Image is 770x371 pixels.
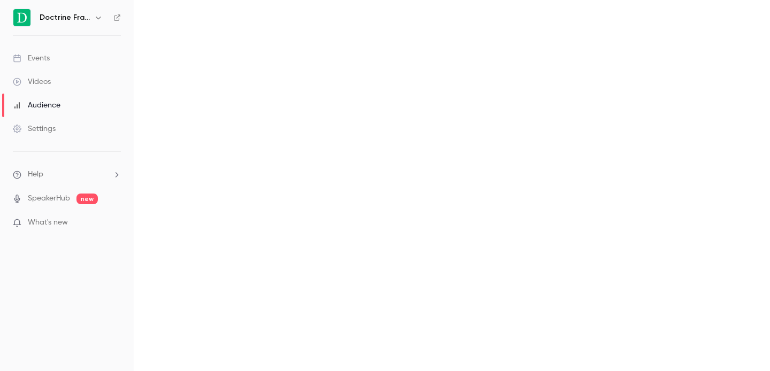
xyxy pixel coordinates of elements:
[13,76,51,87] div: Videos
[40,12,90,23] h6: Doctrine France
[13,169,121,180] li: help-dropdown-opener
[76,194,98,204] span: new
[13,9,30,26] img: Doctrine France
[13,53,50,64] div: Events
[28,193,70,204] a: SpeakerHub
[28,217,68,228] span: What's new
[13,123,56,134] div: Settings
[28,169,43,180] span: Help
[13,100,60,111] div: Audience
